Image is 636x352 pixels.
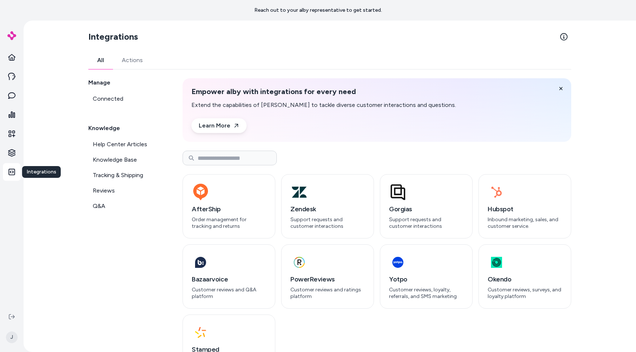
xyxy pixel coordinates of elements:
span: J [6,331,18,343]
a: Q&A [88,199,165,213]
span: Tracking & Shipping [93,171,143,180]
p: Reach out to your alby representative to get started. [254,7,382,14]
h3: Gorgias [389,204,463,214]
span: Reviews [93,186,115,195]
h2: Empower alby with integrations for every need [191,87,456,96]
a: Knowledge Base [88,152,165,167]
h2: Manage [88,78,165,87]
p: Inbound marketing, sales, and customer service. [488,216,562,229]
button: YotpoCustomer reviews, loyalty, referrals, and SMS marketing [380,244,473,309]
a: Reviews [88,183,165,198]
a: Connected [88,91,165,106]
p: Customer reviews, loyalty, referrals, and SMS marketing [389,287,463,299]
p: Customer reviews and ratings platform [290,287,365,299]
a: Learn More [191,118,247,133]
h3: Hubspot [488,204,562,214]
button: HubspotInbound marketing, sales, and customer service. [478,174,571,238]
p: Support requests and customer interactions [389,216,463,229]
button: AfterShipOrder management for tracking and returns [183,174,275,238]
button: OkendoCustomer reviews, surveys, and loyalty platform [478,244,571,309]
a: Tracking & Shipping [88,168,165,183]
button: J [4,326,19,349]
span: Help Center Articles [93,140,147,149]
h3: PowerReviews [290,274,365,284]
h3: Yotpo [389,274,463,284]
p: Order management for tracking and returns [192,216,266,229]
a: Help Center Articles [88,137,165,152]
p: Customer reviews, surveys, and loyalty platform [488,287,562,299]
h3: AfterShip [192,204,266,214]
span: Knowledge Base [93,155,137,164]
a: Actions [113,51,152,69]
h3: Okendo [488,274,562,284]
p: Customer reviews and Q&A platform [192,287,266,299]
span: Connected [93,94,123,103]
div: Integrations [22,166,61,178]
a: All [88,51,113,69]
h2: Knowledge [88,124,165,133]
h2: Integrations [88,31,138,43]
p: Support requests and customer interactions [290,216,365,229]
button: ZendeskSupport requests and customer interactions [281,174,374,238]
p: Extend the capabilities of [PERSON_NAME] to tackle diverse customer interactions and questions. [191,101,456,109]
button: GorgiasSupport requests and customer interactions [380,174,473,238]
button: BazaarvoiceCustomer reviews and Q&A platform [183,244,275,309]
img: alby Logo [7,31,16,40]
button: PowerReviewsCustomer reviews and ratings platform [281,244,374,309]
h3: Zendesk [290,204,365,214]
span: Q&A [93,202,105,211]
h3: Bazaarvoice [192,274,266,284]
